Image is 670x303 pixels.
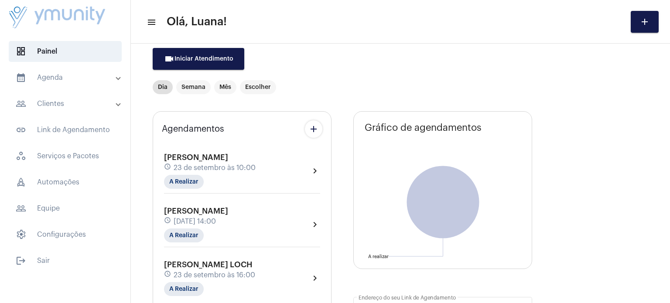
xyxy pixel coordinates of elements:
span: [PERSON_NAME] LOCH [164,261,253,269]
mat-icon: sidenav icon [16,203,26,214]
span: 23 de setembro às 16:00 [174,271,255,279]
span: Sair [9,250,122,271]
mat-icon: sidenav icon [16,125,26,135]
span: [PERSON_NAME] [164,153,228,161]
span: Painel [9,41,122,62]
span: Olá, Luana! [167,15,227,29]
mat-panel-title: Clientes [16,99,116,109]
span: [PERSON_NAME] [164,207,228,215]
mat-chip: A Realizar [164,175,204,189]
span: Configurações [9,224,122,245]
span: Agendamentos [162,124,224,134]
span: Equipe [9,198,122,219]
text: A realizar [368,254,389,259]
mat-icon: chevron_right [310,273,320,283]
mat-icon: chevron_right [310,166,320,176]
span: Link de Agendamento [9,119,122,140]
span: Iniciar Atendimento [164,56,233,62]
mat-icon: chevron_right [310,219,320,230]
mat-icon: schedule [164,217,172,226]
span: 23 de setembro às 10:00 [174,164,256,172]
mat-chip: Escolher [240,80,276,94]
button: Iniciar Atendimento [153,48,244,70]
mat-icon: sidenav icon [147,17,155,27]
mat-icon: add [308,124,319,134]
mat-expansion-panel-header: sidenav iconClientes [5,93,130,114]
mat-expansion-panel-header: sidenav iconAgenda [5,67,130,88]
mat-chip: A Realizar [164,282,204,296]
span: Gráfico de agendamentos [365,123,482,133]
mat-chip: A Realizar [164,228,204,242]
span: sidenav icon [16,229,26,240]
mat-icon: videocam [164,54,174,64]
mat-icon: schedule [164,163,172,173]
mat-icon: sidenav icon [16,255,26,266]
span: [DATE] 14:00 [174,218,216,225]
mat-icon: sidenav icon [16,72,26,83]
span: sidenav icon [16,46,26,57]
mat-chip: Dia [153,80,173,94]
mat-panel-title: Agenda [16,72,116,83]
span: Automações [9,172,122,193]
span: Serviços e Pacotes [9,146,122,167]
mat-icon: schedule [164,270,172,280]
mat-icon: sidenav icon [16,99,26,109]
span: sidenav icon [16,151,26,161]
img: da4d17c4-93e0-4e87-ea01-5b37ad3a248d.png [7,4,107,31]
span: sidenav icon [16,177,26,187]
mat-icon: add [639,17,650,27]
mat-chip: Mês [214,80,236,94]
mat-chip: Semana [176,80,211,94]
